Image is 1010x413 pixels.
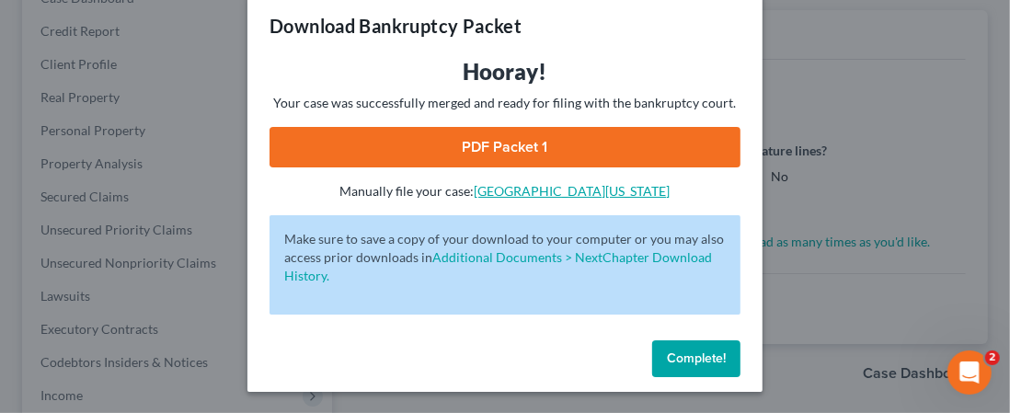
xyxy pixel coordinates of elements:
a: Additional Documents > NextChapter Download History. [284,249,712,283]
span: Complete! [667,350,726,366]
button: Complete! [652,340,740,377]
h3: Download Bankruptcy Packet [270,13,522,39]
p: Manually file your case: [270,182,740,201]
iframe: Intercom live chat [947,350,992,395]
p: Your case was successfully merged and ready for filing with the bankruptcy court. [270,94,740,112]
p: Make sure to save a copy of your download to your computer or you may also access prior downloads in [284,230,726,285]
a: PDF Packet 1 [270,127,740,167]
span: 2 [985,350,1000,365]
h3: Hooray! [270,57,740,86]
a: [GEOGRAPHIC_DATA][US_STATE] [475,183,671,199]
